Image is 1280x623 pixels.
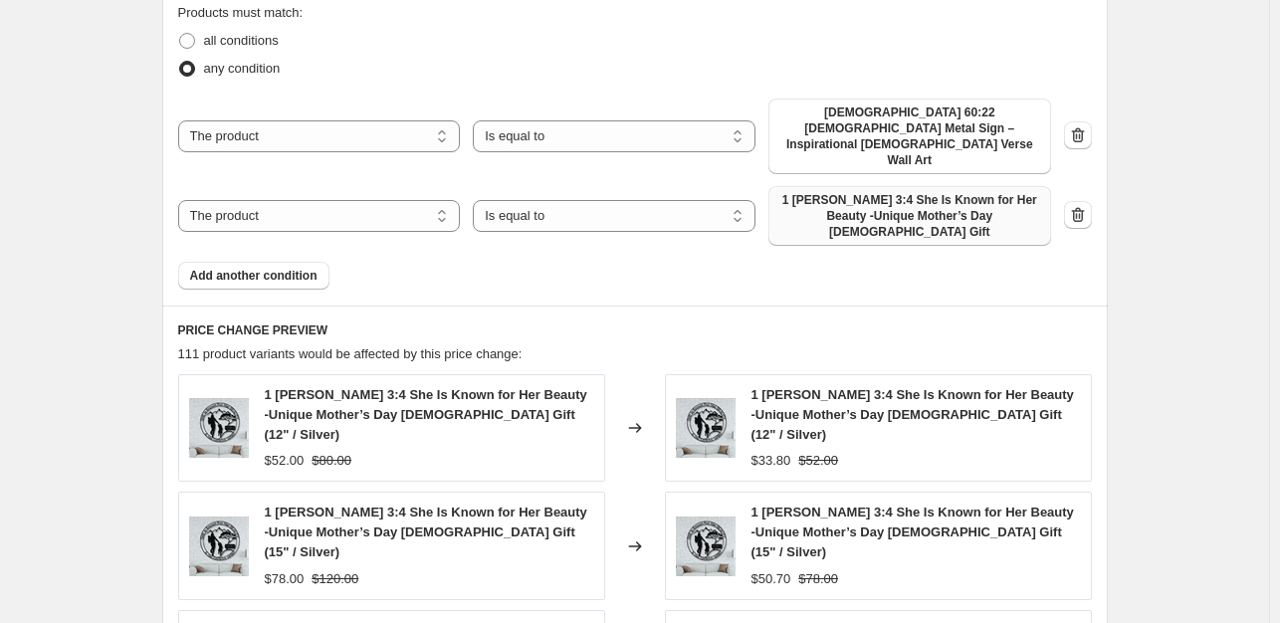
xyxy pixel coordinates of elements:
[798,571,838,586] span: $78.00
[768,99,1051,174] button: Isaiah 60:22 Christian Metal Sign – Inspirational Bible Verse Wall Art
[676,517,736,576] img: 1_31bda125-a218-4efc-8b74-02b1a6d76810_80x.png
[178,5,304,20] span: Products must match:
[312,571,358,586] span: $120.00
[204,33,279,48] span: all conditions
[178,346,523,361] span: 111 product variants would be affected by this price change:
[780,192,1039,240] span: 1 [PERSON_NAME] 3:4 She Is Known for Her Beauty -Unique Mother’s Day [DEMOGRAPHIC_DATA] Gift
[265,505,587,559] span: 1 [PERSON_NAME] 3:4 She Is Known for Her Beauty -Unique Mother’s Day [DEMOGRAPHIC_DATA] Gift (15"...
[798,453,838,468] span: $52.00
[189,398,249,458] img: 1_31bda125-a218-4efc-8b74-02b1a6d76810_80x.png
[189,517,249,576] img: 1_31bda125-a218-4efc-8b74-02b1a6d76810_80x.png
[190,268,318,284] span: Add another condition
[178,322,1092,338] h6: PRICE CHANGE PREVIEW
[676,398,736,458] img: 1_31bda125-a218-4efc-8b74-02b1a6d76810_80x.png
[312,453,351,468] span: $80.00
[751,387,1074,442] span: 1 [PERSON_NAME] 3:4 She Is Known for Her Beauty -Unique Mother’s Day [DEMOGRAPHIC_DATA] Gift (12"...
[751,505,1074,559] span: 1 [PERSON_NAME] 3:4 She Is Known for Her Beauty -Unique Mother’s Day [DEMOGRAPHIC_DATA] Gift (15"...
[751,571,791,586] span: $50.70
[178,262,329,290] button: Add another condition
[265,387,587,442] span: 1 [PERSON_NAME] 3:4 She Is Known for Her Beauty -Unique Mother’s Day [DEMOGRAPHIC_DATA] Gift (12"...
[265,571,305,586] span: $78.00
[780,104,1039,168] span: [DEMOGRAPHIC_DATA] 60:22 [DEMOGRAPHIC_DATA] Metal Sign – Inspirational [DEMOGRAPHIC_DATA] Verse W...
[204,61,281,76] span: any condition
[768,186,1051,246] button: 1 Peter 3:4 She Is Known for Her Beauty -Unique Mother’s Day Christian Gift
[751,453,791,468] span: $33.80
[265,453,305,468] span: $52.00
